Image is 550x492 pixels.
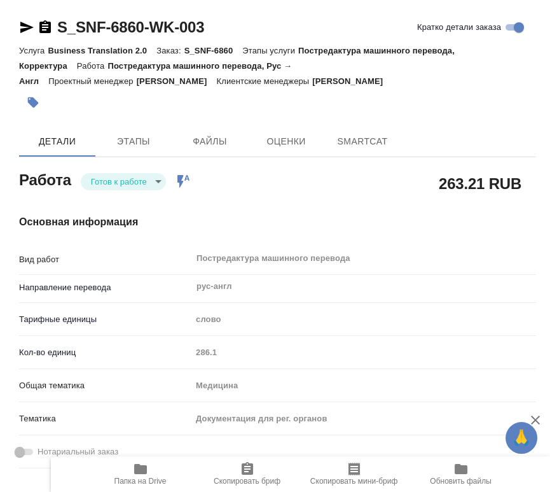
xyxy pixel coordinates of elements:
input: Пустое поле [191,343,536,362]
button: Добавить тэг [19,88,47,116]
span: 🙏 [511,425,532,451]
p: Этапы услуги [242,46,298,55]
p: Тематика [19,412,191,425]
p: [PERSON_NAME] [312,76,392,86]
p: Кол-во единиц [19,346,191,359]
span: Этапы [103,134,164,150]
button: Скопировать ссылку [38,20,53,35]
div: Документация для рег. органов [191,408,536,430]
button: Обновить файлы [408,456,514,492]
div: слово [191,309,536,330]
button: Скопировать мини-бриф [301,456,408,492]
button: Папка на Drive [87,456,194,492]
a: S_SNF-6860-WK-003 [57,18,204,36]
button: Готов к работе [87,176,151,187]
button: Скопировать бриф [194,456,301,492]
p: S_SNF-6860 [184,46,243,55]
p: Общая тематика [19,379,191,392]
p: Тарифные единицы [19,313,191,326]
p: Вид работ [19,253,191,266]
span: Нотариальный заказ [38,446,118,458]
p: [PERSON_NAME] [137,76,217,86]
div: Готов к работе [81,173,166,190]
p: Business Translation 2.0 [48,46,156,55]
button: 🙏 [505,422,537,454]
span: Обновить файлы [430,477,492,486]
span: Папка на Drive [114,477,167,486]
p: Услуга [19,46,48,55]
p: Проектный менеджер [48,76,136,86]
button: Скопировать ссылку для ЯМессенджера [19,20,34,35]
span: SmartCat [332,134,393,150]
span: Кратко детали заказа [417,21,501,34]
span: Файлы [179,134,240,150]
h4: Основная информация [19,214,536,230]
p: Клиентские менеджеры [217,76,313,86]
p: Постредактура машинного перевода, Рус → Англ [19,61,292,86]
div: Медицина [191,375,536,397]
span: Детали [27,134,88,150]
h2: 263.21 RUB [439,172,521,194]
p: Работа [77,61,108,71]
h2: Работа [19,167,71,190]
span: Скопировать бриф [214,477,280,486]
span: Скопировать мини-бриф [310,477,397,486]
span: Оценки [256,134,317,150]
p: Направление перевода [19,281,191,294]
p: Заказ: [156,46,184,55]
